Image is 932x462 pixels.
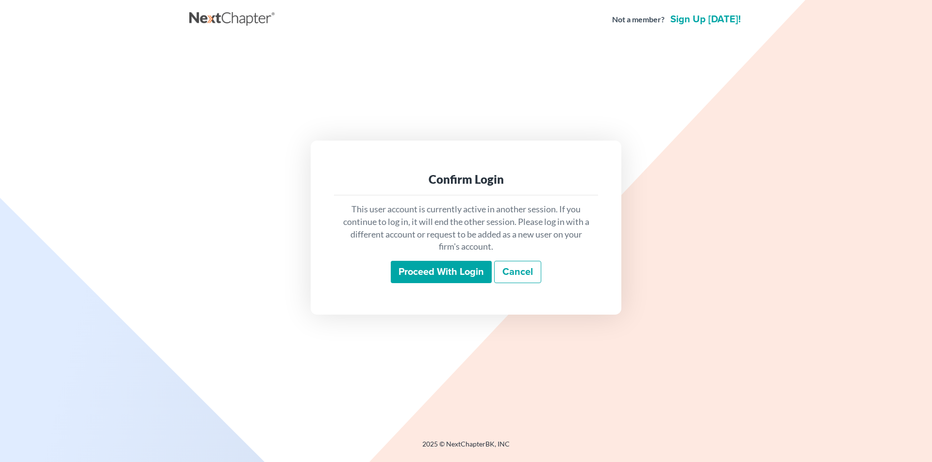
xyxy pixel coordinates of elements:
strong: Not a member? [612,14,665,25]
a: Cancel [494,261,541,283]
div: 2025 © NextChapterBK, INC [189,439,743,457]
div: Confirm Login [342,172,590,187]
p: This user account is currently active in another session. If you continue to log in, it will end ... [342,203,590,253]
input: Proceed with login [391,261,492,283]
a: Sign up [DATE]! [668,15,743,24]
